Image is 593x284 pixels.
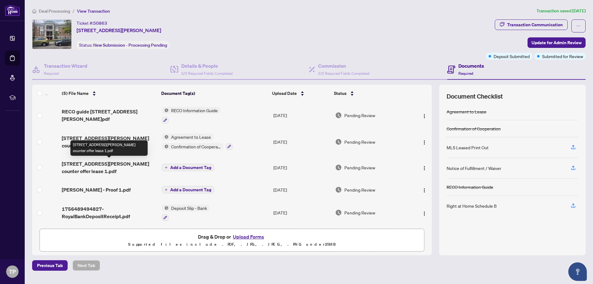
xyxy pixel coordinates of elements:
[162,134,233,150] button: Status IconAgreement to LeaseStatus IconConfirmation of Cooperation
[271,155,333,180] td: [DATE]
[162,205,169,211] img: Status Icon
[5,5,20,16] img: logo
[344,112,375,119] span: Pending Review
[318,62,369,70] h4: Commission
[447,165,501,172] div: Notice of Fulfillment / Waiver
[162,143,169,150] img: Status Icon
[169,134,213,140] span: Agreement to Lease
[62,108,157,123] span: RECO guide [STREET_ADDRESS][PERSON_NAME]pdf
[271,180,333,200] td: [DATE]
[32,260,68,271] button: Previous Tab
[32,9,36,13] span: home
[162,205,209,221] button: Status IconDeposit Slip - Bank
[335,209,342,216] img: Document Status
[62,134,157,149] span: [STREET_ADDRESS][PERSON_NAME] counter offer lease 1.pdf
[542,53,583,60] span: Submitted for Review
[162,107,220,124] button: Status IconRECO Information Guide
[334,90,347,97] span: Status
[422,140,427,145] img: Logo
[576,24,581,28] span: ellipsis
[335,112,342,119] img: Document Status
[447,144,489,151] div: MLS Leased Print Out
[270,85,331,102] th: Upload Date
[419,137,429,147] button: Logo
[62,90,89,97] span: (5) File Name
[70,140,148,156] div: [STREET_ADDRESS][PERSON_NAME] counter offer lease 1.pdf
[419,110,429,120] button: Logo
[335,164,342,171] img: Document Status
[507,20,563,30] div: Transaction Communication
[62,205,157,220] span: 1756489494827-RoyalBankDepositReceipt.pdf
[93,20,107,26] span: 50863
[344,209,375,216] span: Pending Review
[162,164,214,171] button: Add a Document Tag
[335,186,342,193] img: Document Status
[40,229,424,252] span: Drag & Drop orUpload FormsSupported files include .PDF, .JPG, .JPEG, .PNG under25MB
[495,19,568,30] button: Transaction Communication
[422,114,427,119] img: Logo
[528,37,586,48] button: Update for Admin Review
[77,19,107,27] div: Ticket #:
[419,208,429,218] button: Logo
[272,90,297,97] span: Upload Date
[568,262,587,281] button: Open asap
[73,260,100,271] button: Next Tab
[44,62,87,70] h4: Transaction Wizard
[344,186,375,193] span: Pending Review
[170,188,211,192] span: Add a Document Tag
[447,184,493,190] div: RECO Information Guide
[170,165,211,170] span: Add a Document Tag
[77,41,170,49] div: Status:
[344,164,375,171] span: Pending Review
[458,62,484,70] h4: Documents
[32,20,71,49] img: IMG-W12360559_1.jpg
[447,108,486,115] div: Agreement to Lease
[532,38,582,48] span: Update for Admin Review
[162,134,169,140] img: Status Icon
[271,200,333,226] td: [DATE]
[169,107,220,114] span: RECO Information Guide
[165,166,168,169] span: plus
[422,211,427,216] img: Logo
[271,129,333,155] td: [DATE]
[62,186,131,193] span: [PERSON_NAME] - Proof 1.pdf
[9,267,16,276] span: TP
[93,42,167,48] span: New Submission - Processing Pending
[169,205,209,211] span: Deposit Slip - Bank
[162,186,214,194] button: Add a Document Tag
[44,241,420,248] p: Supported files include .PDF, .JPG, .JPEG, .PNG under 25 MB
[169,143,223,150] span: Confirmation of Cooperation
[162,186,214,193] button: Add a Document Tag
[271,102,333,129] td: [DATE]
[318,71,369,76] span: 2/2 Required Fields Completed
[77,27,161,34] span: [STREET_ADDRESS][PERSON_NAME]
[447,125,501,132] div: Confirmation of Cooperation
[331,85,408,102] th: Status
[159,85,270,102] th: Document Tag(s)
[422,188,427,193] img: Logo
[198,233,266,241] span: Drag & Drop or
[162,107,169,114] img: Status Icon
[59,85,159,102] th: (5) File Name
[162,163,214,172] button: Add a Document Tag
[447,202,497,209] div: Right at Home Schedule B
[73,7,74,15] li: /
[44,71,59,76] span: Required
[494,53,530,60] span: Deposit Submitted
[344,138,375,145] span: Pending Review
[181,71,233,76] span: 2/2 Required Fields Completed
[335,138,342,145] img: Document Status
[422,166,427,171] img: Logo
[419,163,429,172] button: Logo
[458,71,473,76] span: Required
[77,8,110,14] span: View Transaction
[536,7,586,15] article: Transaction saved [DATE]
[165,188,168,191] span: plus
[181,62,233,70] h4: Details & People
[62,160,157,175] span: [STREET_ADDRESS][PERSON_NAME] counter offer lease 1.pdf
[37,261,63,270] span: Previous Tab
[231,233,266,241] button: Upload Forms
[419,185,429,195] button: Logo
[447,92,503,101] span: Document Checklist
[39,8,70,14] span: Deal Processing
